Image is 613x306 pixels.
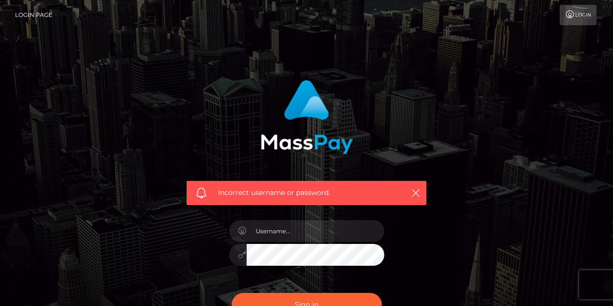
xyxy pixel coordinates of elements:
[560,5,597,25] a: Login
[261,80,353,154] img: MassPay Login
[218,188,395,198] span: Incorrect username or password.
[247,220,384,242] input: Username...
[15,5,52,25] a: Login Page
